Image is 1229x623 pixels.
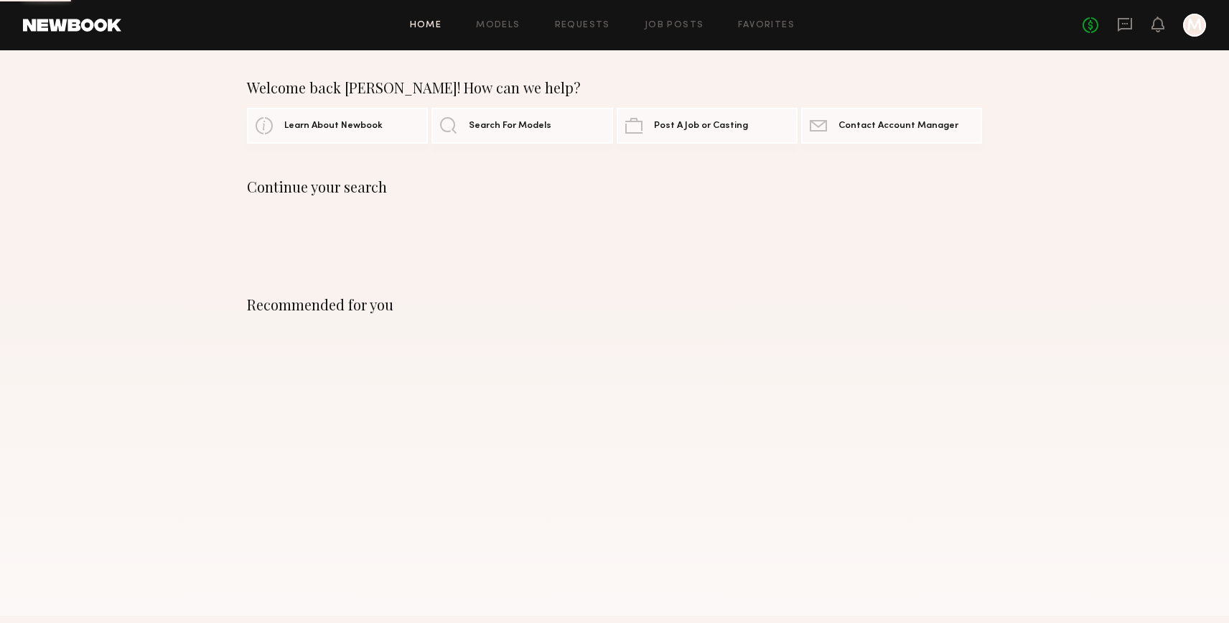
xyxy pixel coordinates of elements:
[555,21,610,30] a: Requests
[738,21,795,30] a: Favorites
[476,21,520,30] a: Models
[284,121,383,131] span: Learn About Newbook
[645,21,704,30] a: Job Posts
[247,296,982,313] div: Recommended for you
[247,108,428,144] a: Learn About Newbook
[801,108,982,144] a: Contact Account Manager
[469,121,551,131] span: Search For Models
[617,108,798,144] a: Post A Job or Casting
[654,121,748,131] span: Post A Job or Casting
[838,121,958,131] span: Contact Account Manager
[1183,14,1206,37] a: M
[431,108,612,144] a: Search For Models
[410,21,442,30] a: Home
[247,79,982,96] div: Welcome back [PERSON_NAME]! How can we help?
[247,178,982,195] div: Continue your search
